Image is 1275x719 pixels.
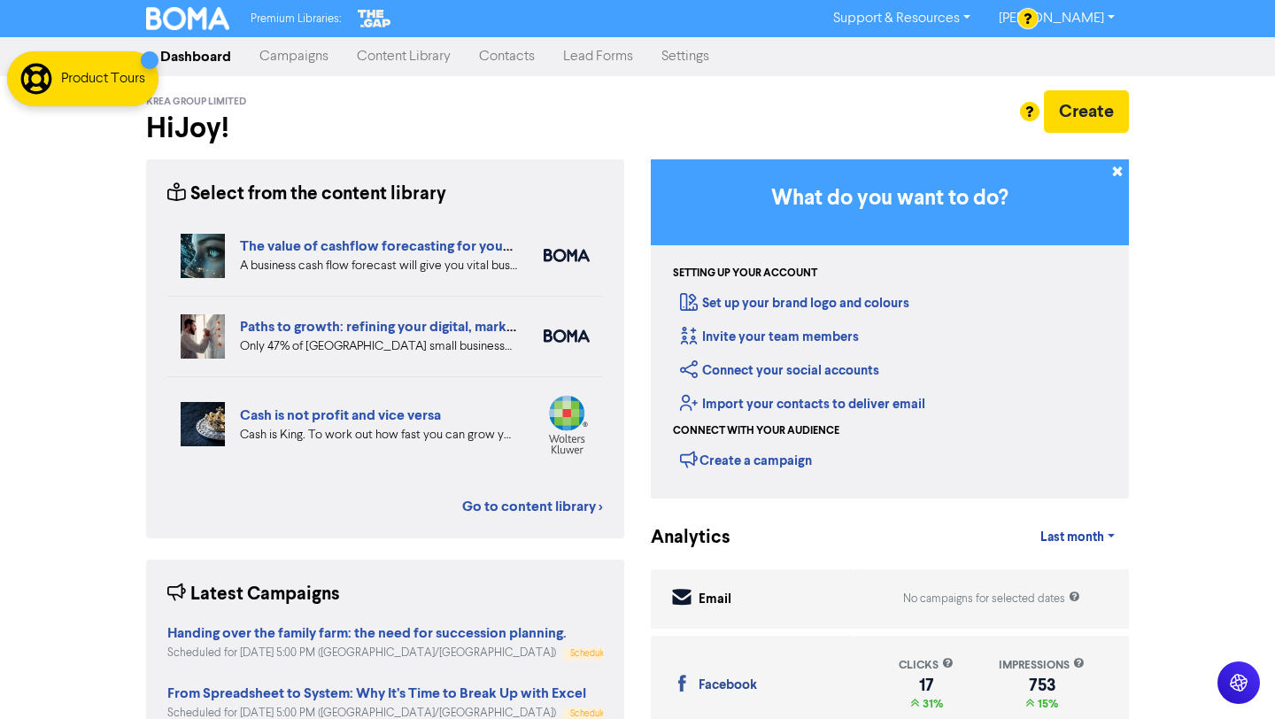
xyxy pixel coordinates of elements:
[651,524,708,552] div: Analytics
[465,39,549,74] a: Contacts
[673,423,839,439] div: Connect with your audience
[167,687,586,701] a: From Spreadsheet to System: Why It’s Time to Break Up with Excel
[167,581,340,608] div: Latest Campaigns
[680,446,812,473] div: Create a campaign
[1186,634,1275,719] iframe: Chat Widget
[146,96,246,108] span: KREA Group Limited
[699,676,757,696] div: Facebook
[651,159,1129,499] div: Getting Started in BOMA
[167,684,586,702] strong: From Spreadsheet to System: Why It’s Time to Break Up with Excel
[999,657,1085,674] div: impressions
[240,237,566,255] a: The value of cashflow forecasting for your business
[999,678,1085,692] div: 753
[167,624,567,642] strong: Handing over the family farm: the need for succession planning.
[903,591,1080,607] div: No campaigns for selected dates
[167,645,603,661] div: Scheduled for [DATE] 5:00 PM ([GEOGRAPHIC_DATA]/[GEOGRAPHIC_DATA])
[570,649,612,658] span: Scheduled
[146,39,245,74] a: Dashboard
[146,112,624,145] h2: Hi Joy !
[1026,520,1129,555] a: Last month
[680,295,909,312] a: Set up your brand logo and colours
[680,329,859,345] a: Invite your team members
[549,39,647,74] a: Lead Forms
[680,396,925,413] a: Import your contacts to deliver email
[167,627,567,641] a: Handing over the family farm: the need for succession planning.
[1044,90,1129,133] button: Create
[240,426,517,445] div: Cash is King. To work out how fast you can grow your business, you need to look at your projected...
[240,257,517,275] div: A business cash flow forecast will give you vital business intelligence to help you scenario-plan...
[343,39,465,74] a: Content Library
[699,590,731,610] div: Email
[462,496,603,517] a: Go to content library >
[245,39,343,74] a: Campaigns
[544,395,590,454] img: wolterskluwer
[355,7,394,30] img: The Gap
[167,181,446,208] div: Select from the content library
[899,657,954,674] div: clicks
[240,337,517,356] div: Only 47% of New Zealand small businesses expect growth in 2025. We’ve highlighted four key ways y...
[544,329,590,343] img: boma
[544,249,590,262] img: boma_accounting
[919,697,943,711] span: 31%
[146,7,229,30] img: BOMA Logo
[570,709,612,718] span: Scheduled
[985,4,1129,33] a: [PERSON_NAME]
[240,406,441,424] a: Cash is not profit and vice versa
[1040,530,1104,545] span: Last month
[251,13,341,25] span: Premium Libraries:
[1034,697,1058,711] span: 15%
[647,39,723,74] a: Settings
[677,186,1102,212] h3: What do you want to do?
[673,266,817,282] div: Setting up your account
[899,678,954,692] div: 17
[819,4,985,33] a: Support & Resources
[680,362,879,379] a: Connect your social accounts
[240,318,658,336] a: Paths to growth: refining your digital, market and export strategies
